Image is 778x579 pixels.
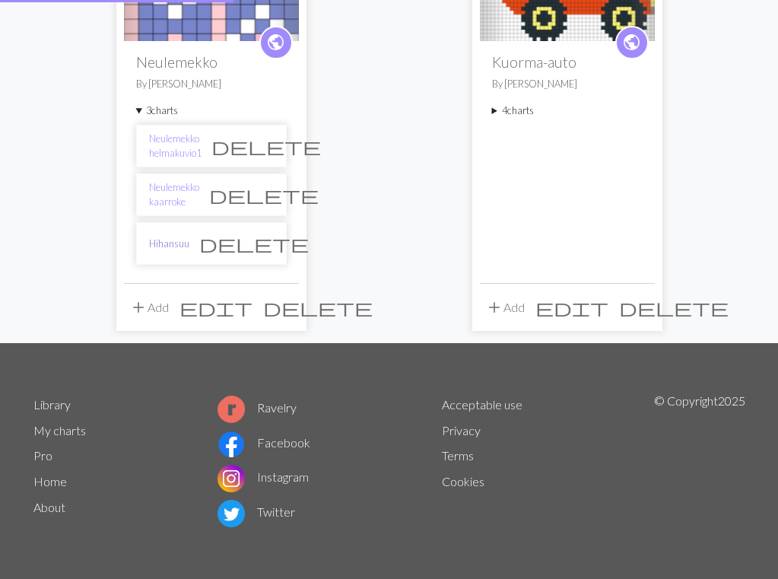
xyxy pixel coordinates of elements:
[174,293,258,322] button: Edit
[179,297,252,318] span: edit
[136,53,287,71] h2: Neulemekko
[136,103,287,118] summary: 3charts
[619,297,729,318] span: delete
[218,431,245,458] img: Facebook logo
[218,465,245,492] img: Instagram logo
[179,298,252,317] i: Edit
[480,293,530,322] button: Add
[263,297,373,318] span: delete
[535,297,608,318] span: edit
[199,180,329,209] button: Delete chart
[259,26,293,59] a: public
[33,474,67,488] a: Home
[266,27,285,58] i: public
[149,237,189,251] a: Hihansuu
[442,448,474,463] a: Terms
[530,293,614,322] button: Edit
[129,297,148,318] span: add
[211,135,321,157] span: delete
[614,293,734,322] button: Delete
[492,53,643,71] h2: Kuorma-auto
[492,77,643,91] p: By [PERSON_NAME]
[622,30,641,54] span: public
[218,396,245,423] img: Ravelry logo
[218,435,310,450] a: Facebook
[136,77,287,91] p: By [PERSON_NAME]
[33,397,71,412] a: Library
[442,474,484,488] a: Cookies
[199,233,309,254] span: delete
[535,298,608,317] i: Edit
[492,103,643,118] summary: 4charts
[622,27,641,58] i: public
[442,397,522,412] a: Acceptable use
[615,26,649,59] a: public
[485,297,503,318] span: add
[266,30,285,54] span: public
[218,469,309,484] a: Instagram
[149,180,199,209] a: Neulemekko kaarroke
[209,184,319,205] span: delete
[149,132,202,161] a: Neulemekko helmakuvio1
[202,132,331,161] button: Delete chart
[654,392,745,530] p: © Copyright 2025
[189,229,319,258] button: Delete chart
[218,504,295,519] a: Twitter
[442,423,481,437] a: Privacy
[33,423,86,437] a: My charts
[218,500,245,527] img: Twitter logo
[33,500,65,514] a: About
[218,400,297,415] a: Ravelry
[258,293,378,322] button: Delete
[124,293,174,322] button: Add
[33,448,52,463] a: Pro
